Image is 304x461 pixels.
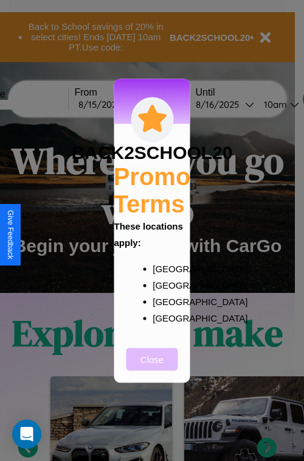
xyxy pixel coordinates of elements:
[114,163,191,217] h2: Promo Terms
[153,309,176,326] p: [GEOGRAPHIC_DATA]
[71,142,232,163] h3: BACK2SCHOOL20
[153,260,176,276] p: [GEOGRAPHIC_DATA]
[12,420,41,449] div: Open Intercom Messenger
[126,348,178,370] button: Close
[153,293,176,309] p: [GEOGRAPHIC_DATA]
[114,220,183,247] b: These locations apply:
[6,210,15,259] div: Give Feedback
[153,276,176,293] p: [GEOGRAPHIC_DATA]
